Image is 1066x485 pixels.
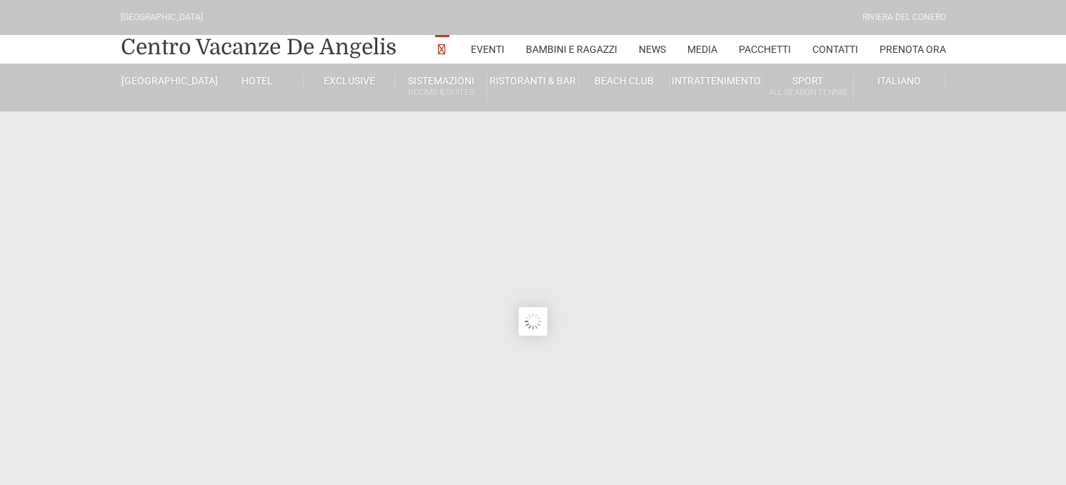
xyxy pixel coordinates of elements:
a: Beach Club [579,74,670,87]
a: Intrattenimento [670,74,762,87]
a: SportAll Season Tennis [762,74,854,101]
a: Exclusive [304,74,395,87]
a: Contatti [812,35,858,64]
a: Hotel [212,74,304,87]
a: Bambini e Ragazzi [526,35,617,64]
small: All Season Tennis [762,86,853,99]
a: Media [687,35,717,64]
a: Eventi [471,35,504,64]
a: Pacchetti [739,35,791,64]
a: Centro Vacanze De Angelis [121,33,397,61]
a: Prenota Ora [880,35,946,64]
small: Rooms & Suites [395,86,486,99]
a: [GEOGRAPHIC_DATA] [121,74,212,87]
a: Ristoranti & Bar [487,74,579,87]
a: News [639,35,666,64]
span: Italiano [877,75,921,86]
div: Riviera Del Conero [862,11,946,24]
a: SistemazioniRooms & Suites [395,74,487,101]
div: [GEOGRAPHIC_DATA] [121,11,203,24]
a: Italiano [854,74,945,87]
